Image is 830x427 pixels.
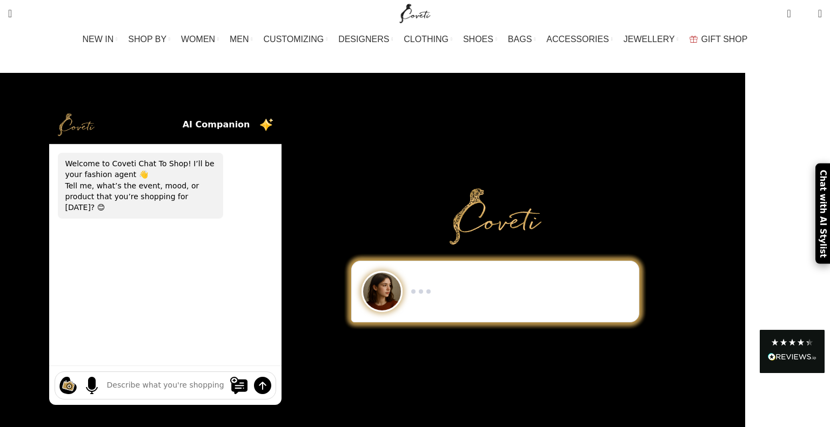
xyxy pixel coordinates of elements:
div: Read All Reviews [768,351,816,365]
a: Search [3,3,17,24]
div: Chat to Shop demo [344,261,647,322]
a: SHOES [463,29,497,50]
a: ACCESSORIES [546,29,613,50]
div: Main navigation [3,29,827,50]
img: Primary Gold [450,188,541,245]
a: CLOTHING [404,29,452,50]
span: CLOTHING [404,34,449,44]
span: WOMEN [181,34,215,44]
a: JEWELLERY [624,29,679,50]
a: WOMEN [181,29,219,50]
span: ACCESSORIES [546,34,609,44]
a: BAGS [508,29,536,50]
span: CUSTOMIZING [264,34,324,44]
div: 4.28 Stars [771,338,814,347]
span: JEWELLERY [624,34,675,44]
a: 0 [781,3,796,24]
div: Read All Reviews [760,330,825,373]
a: NEW IN [83,29,118,50]
span: DESIGNERS [338,34,389,44]
span: SHOP BY [128,34,166,44]
span: SHOES [463,34,493,44]
img: REVIEWS.io [768,353,816,361]
img: GiftBag [690,36,698,43]
a: GIFT SHOP [690,29,748,50]
div: My Wishlist [799,3,810,24]
a: CUSTOMIZING [264,29,328,50]
span: 0 [788,5,796,13]
a: DESIGNERS [338,29,393,50]
span: MEN [230,34,249,44]
span: 0 [801,11,809,19]
span: BAGS [508,34,532,44]
span: GIFT SHOP [701,34,748,44]
a: Site logo [397,8,433,17]
a: SHOP BY [128,29,170,50]
a: MEN [230,29,252,50]
span: NEW IN [83,34,114,44]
